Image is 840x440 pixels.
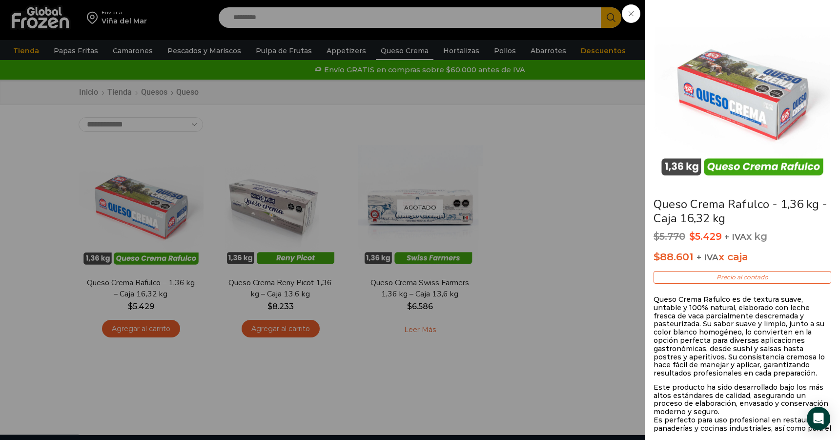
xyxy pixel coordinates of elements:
[724,232,746,242] span: + IVA
[689,230,695,242] span: $
[654,231,831,243] p: x kg
[655,7,830,187] div: 1 / 2
[697,252,718,262] span: + IVA
[654,251,660,263] span: $
[689,230,722,242] bdi: 5.429
[654,251,694,263] bdi: 88.601
[654,230,659,242] span: $
[654,196,827,226] a: Queso Crema Rafulco - 1,36 kg - Caja 16,32 kg
[654,249,831,265] p: x caja
[654,230,685,242] bdi: 5.770
[807,407,830,430] div: Open Intercom Messenger
[654,295,831,377] p: Queso Crema Rafulco es de textura suave, untable y 100% natural, elaborado con leche fresca de va...
[654,271,831,284] p: Precio al contado
[655,7,830,183] img: queso-crema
